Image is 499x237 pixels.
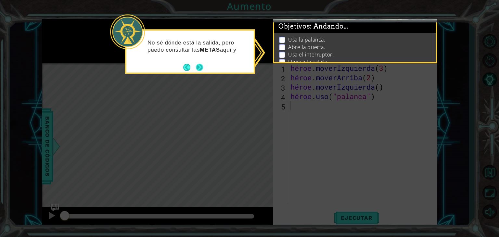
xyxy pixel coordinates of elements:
[147,39,249,54] p: aquí y
[278,22,310,30] font: Objetivos
[288,36,325,43] font: Usa la palanca.
[288,58,328,66] font: Llega a la salida.
[200,47,220,53] strong: METAS
[147,40,234,53] font: No sé dónde está la salida, pero puedo consultar las
[288,51,334,58] font: Usa el interruptor.
[288,44,325,51] font: Abre la puerta.
[310,22,348,30] font: : Andando...
[183,64,196,71] button: Atrás
[196,64,203,71] button: Próximo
